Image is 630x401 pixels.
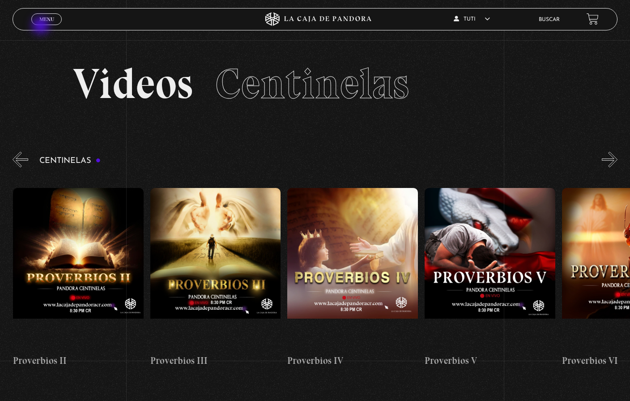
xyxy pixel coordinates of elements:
h4: Proverbios III [150,354,281,368]
h4: Proverbios V [425,354,555,368]
h4: Proverbios IV [287,354,418,368]
h4: Proverbios II [13,354,144,368]
h2: Videos [73,63,557,105]
span: Tuti [454,17,490,22]
a: Proverbios V [425,174,555,382]
span: Menu [39,17,54,22]
span: Cerrar [36,24,57,30]
button: Next [602,152,617,167]
a: Proverbios II [13,174,144,382]
a: Proverbios IV [287,174,418,382]
h3: Centinelas [39,157,101,165]
a: Buscar [539,17,560,22]
span: Centinelas [215,58,409,109]
a: View your shopping cart [587,13,599,25]
button: Previous [13,152,28,167]
a: Proverbios III [150,174,281,382]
